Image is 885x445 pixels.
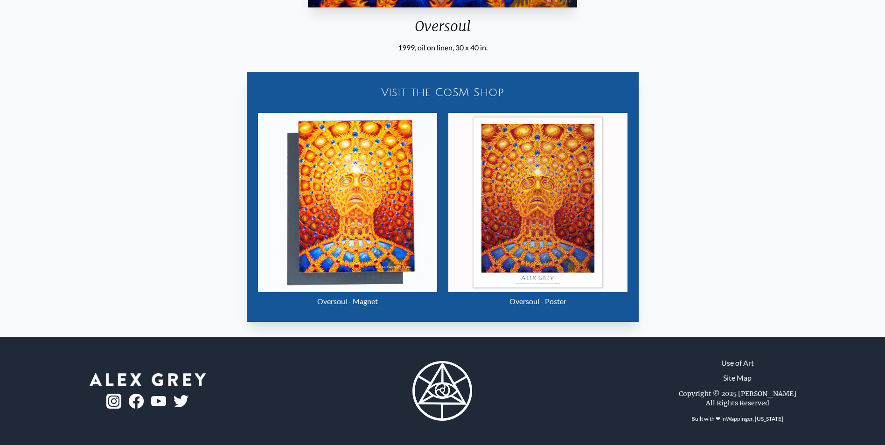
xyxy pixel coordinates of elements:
img: twitter-logo.png [174,395,188,407]
div: Oversoul - Magnet [258,292,437,311]
div: Oversoul [304,18,581,42]
a: Visit the CoSM Shop [252,77,633,107]
img: youtube-logo.png [151,396,166,407]
div: Copyright © 2025 [PERSON_NAME] [679,389,796,398]
div: Oversoul - Poster [448,292,627,311]
img: Oversoul - Magnet [258,113,437,292]
a: Oversoul - Poster [448,113,627,311]
img: Oversoul - Poster [448,113,627,292]
img: ig-logo.png [106,394,121,409]
img: fb-logo.png [129,394,144,409]
a: Wappinger, [US_STATE] [726,415,783,422]
a: Oversoul - Magnet [258,113,437,311]
div: All Rights Reserved [706,398,769,408]
div: 1999, oil on linen, 30 x 40 in. [304,42,581,53]
div: Built with ❤ in [688,411,787,426]
a: Use of Art [721,357,754,369]
a: Site Map [723,372,752,383]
